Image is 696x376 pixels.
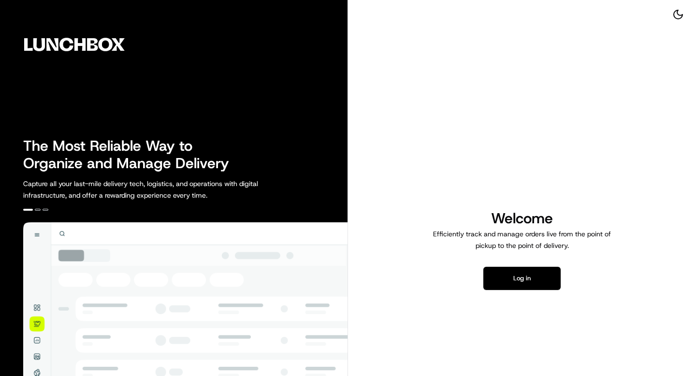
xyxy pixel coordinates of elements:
p: Efficiently track and manage orders live from the point of pickup to the point of delivery. [429,228,615,251]
p: Capture all your last-mile delivery tech, logistics, and operations with digital infrastructure, ... [23,178,302,201]
h2: The Most Reliable Way to Organize and Manage Delivery [23,137,240,172]
img: Company Logo [6,6,143,83]
h1: Welcome [429,209,615,228]
button: Log in [483,267,561,290]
